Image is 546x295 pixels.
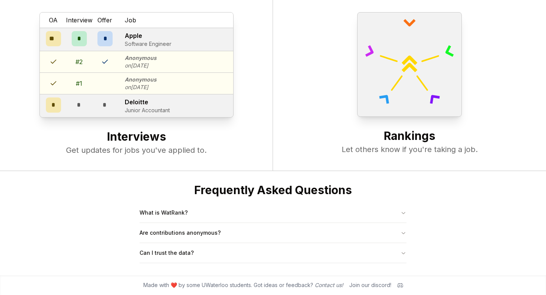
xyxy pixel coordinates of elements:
[125,107,170,114] p: Junior Accountant
[140,223,406,243] button: Are contributions anonymous?
[125,31,171,40] p: Apple
[140,183,406,197] h2: Frequently Asked Questions
[76,79,82,88] div: # 1
[125,97,170,107] p: Deloitte
[140,243,406,263] button: Can I trust the data?
[15,130,257,145] h2: Interviews
[288,144,531,155] p: Let others know if you're taking a job.
[125,76,157,83] p: Anonymous
[140,203,406,223] button: What is WatRank?
[143,281,343,289] span: Made with ❤️ by some UWaterloo students. Got ideas or feedback?
[75,57,83,66] div: # 2
[66,16,93,25] span: Interview
[315,282,343,288] a: Contact us!
[15,145,257,155] p: Get updates for jobs you've applied to.
[125,62,157,69] p: on [DATE]
[125,16,136,25] span: Job
[49,16,58,25] span: OA
[125,40,171,48] p: Software Engineer
[97,16,112,25] span: Offer
[288,129,531,144] h2: Rankings
[349,281,391,289] div: Join our discord!
[125,54,157,62] p: Anonymous
[125,83,157,91] p: on [DATE]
